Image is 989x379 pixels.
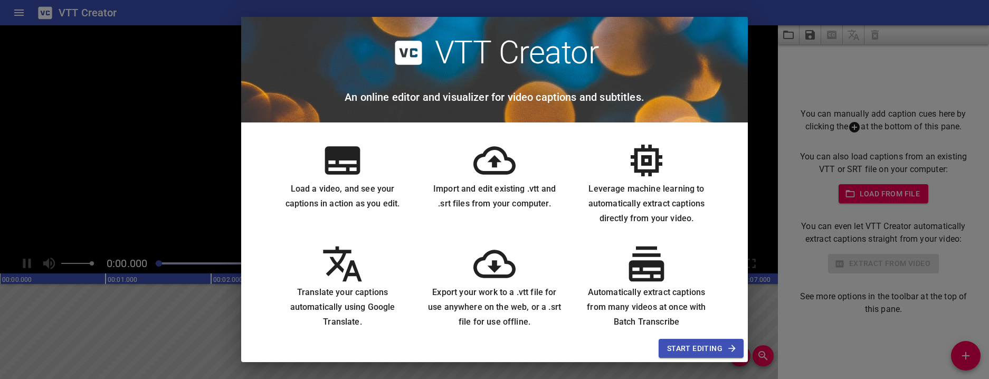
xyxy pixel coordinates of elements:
h6: Automatically extract captions from many videos at once with Batch Transcribe [579,285,714,329]
h6: Leverage machine learning to automatically extract captions directly from your video. [579,182,714,226]
h6: Translate your captions automatically using Google Translate. [275,285,410,329]
h6: Export your work to a .vtt file for use anywhere on the web, or a .srt file for use offline. [427,285,562,329]
h2: VTT Creator [435,34,599,72]
button: Start Editing [659,339,744,358]
h6: Load a video, and see your captions in action as you edit. [275,182,410,211]
span: Start Editing [667,342,735,355]
h6: Import and edit existing .vtt and .srt files from your computer. [427,182,562,211]
h6: An online editor and visualizer for video captions and subtitles. [345,89,644,106]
